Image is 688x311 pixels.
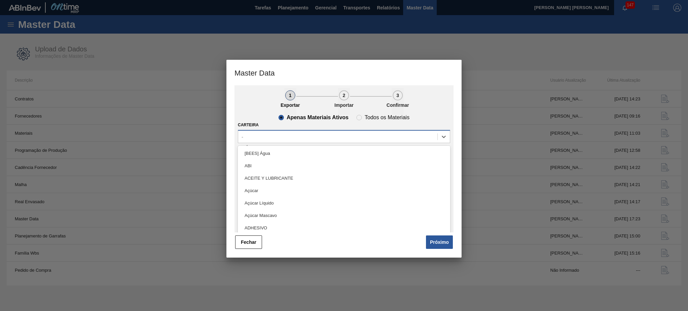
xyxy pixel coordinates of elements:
[285,90,295,100] div: 1
[273,102,307,108] p: Exportar
[235,235,262,249] button: Fechar
[238,145,277,150] label: Família Rotulada
[238,123,259,127] label: Carteira
[284,88,296,115] button: 1Exportar
[381,102,415,108] p: Confirmar
[238,160,450,172] div: ABI
[426,235,453,249] button: Próximo
[338,88,350,115] button: 2Importar
[339,90,349,100] div: 2
[238,147,450,160] div: [BEES] Água
[238,209,450,222] div: Açúcar Mascavo
[327,102,361,108] p: Importar
[393,90,403,100] div: 3
[238,172,450,184] div: ACEITE Y LUBRICANTE
[238,184,450,197] div: Açúcar
[392,88,404,115] button: 3Confirmar
[238,197,450,209] div: Açúcar Líquido
[238,222,450,234] div: ADHESIVO
[226,60,462,85] h3: Master Data
[278,115,348,120] clb-radio-button: Apenas Materiais Ativos
[356,115,409,120] clb-radio-button: Todos os Materiais
[242,134,243,139] div: -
